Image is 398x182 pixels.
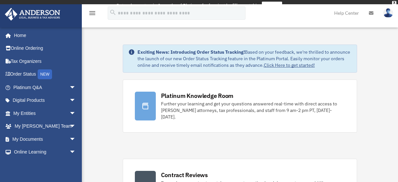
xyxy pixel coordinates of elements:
span: arrow_drop_down [69,133,82,146]
span: arrow_drop_down [69,146,82,159]
div: Get a chance to win 6 months of Platinum for free just by filling out this [116,2,259,9]
div: Based on your feedback, we're thrilled to announce the launch of our new Order Status Tracking fe... [137,49,352,68]
a: Tax Organizers [5,55,86,68]
a: Digital Productsarrow_drop_down [5,94,86,107]
a: Online Learningarrow_drop_down [5,146,86,159]
a: Click Here to get started! [264,62,315,68]
span: arrow_drop_down [69,94,82,107]
a: Order StatusNEW [5,68,86,81]
a: My Entitiesarrow_drop_down [5,107,86,120]
span: arrow_drop_down [69,81,82,94]
a: Online Ordering [5,42,86,55]
span: arrow_drop_down [69,158,82,172]
a: Billingarrow_drop_down [5,158,86,172]
a: My Documentsarrow_drop_down [5,133,86,146]
i: menu [88,9,96,17]
a: Platinum Knowledge Room Further your learning and get your questions answered real-time with dire... [123,80,357,133]
img: Anderson Advisors Platinum Portal [3,8,62,21]
div: close [392,1,396,5]
a: menu [88,11,96,17]
strong: Exciting News: Introducing Order Status Tracking! [137,49,245,55]
div: Further your learning and get your questions answered real-time with direct access to [PERSON_NAM... [161,100,345,120]
span: arrow_drop_down [69,107,82,120]
a: Platinum Q&Aarrow_drop_down [5,81,86,94]
a: My [PERSON_NAME] Teamarrow_drop_down [5,120,86,133]
span: arrow_drop_down [69,120,82,133]
div: NEW [38,69,52,79]
div: Contract Reviews [161,171,208,179]
a: Home [5,29,82,42]
img: User Pic [383,8,393,18]
div: Platinum Knowledge Room [161,92,234,100]
i: search [109,9,117,16]
a: survey [262,2,282,9]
